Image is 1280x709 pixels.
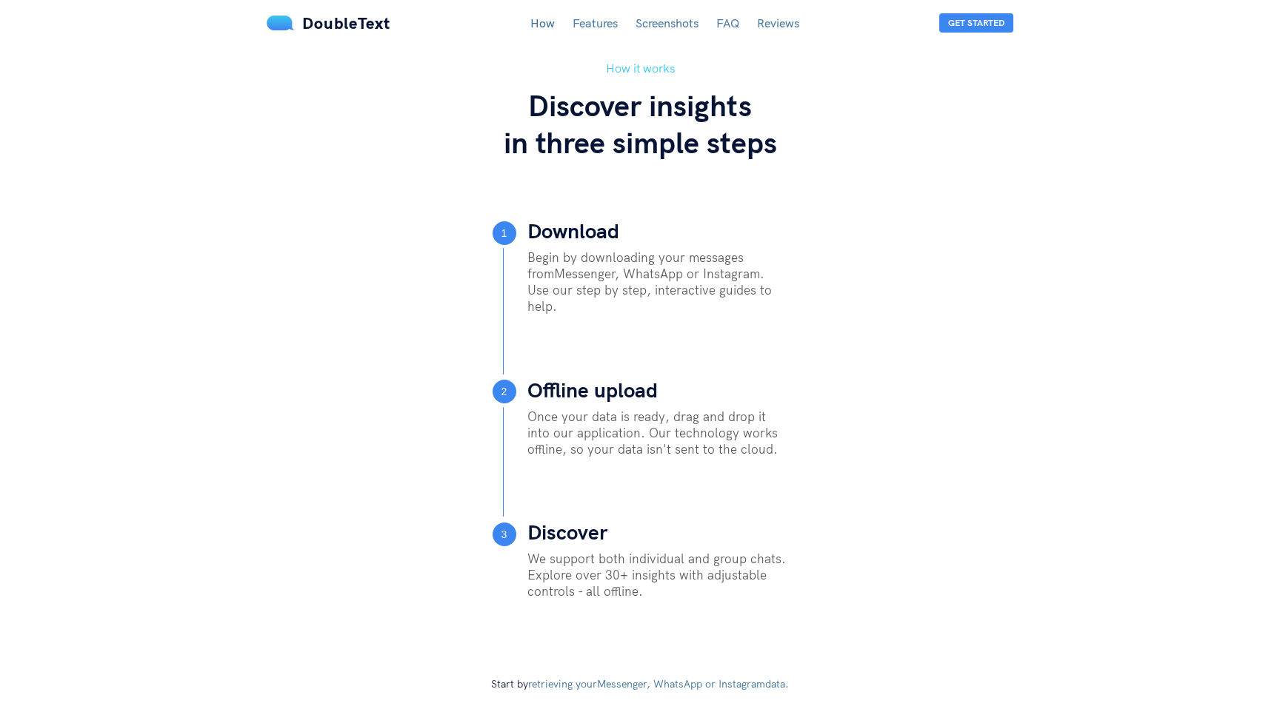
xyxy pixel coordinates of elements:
[530,16,555,30] a: How
[716,16,739,30] a: FAQ
[267,664,1013,692] div: Start by
[267,13,390,33] a: DoubleText
[527,220,619,242] h4: Download
[302,13,390,33] span: DoubleText
[267,59,1013,78] h5: How it works
[528,677,789,690] a: retrieving yourMessenger, WhatsApp or Instagramdata.
[527,521,607,543] h4: Discover
[757,16,799,30] a: Reviews
[527,249,788,315] p: Begin by downloading your messages from Messenger, WhatsApp or Instagram . Use our step by step, ...
[527,409,788,457] p: Once your data is ready, drag and drop it into our application. Our technology works offline, so ...
[501,221,507,245] span: 1
[573,16,618,30] a: Features
[636,16,699,30] a: Screenshots
[527,551,788,599] p: We support both individual and group chats. Explore over 30+ insights with adjustable controls - ...
[501,522,507,546] span: 3
[501,380,507,403] span: 2
[527,379,658,401] h4: Offline upload
[267,87,1013,161] h3: Discover insights in three simple steps
[939,13,1013,33] button: Get Started
[267,16,295,30] img: mS3x8y1f88AAAAABJRU5ErkJggg==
